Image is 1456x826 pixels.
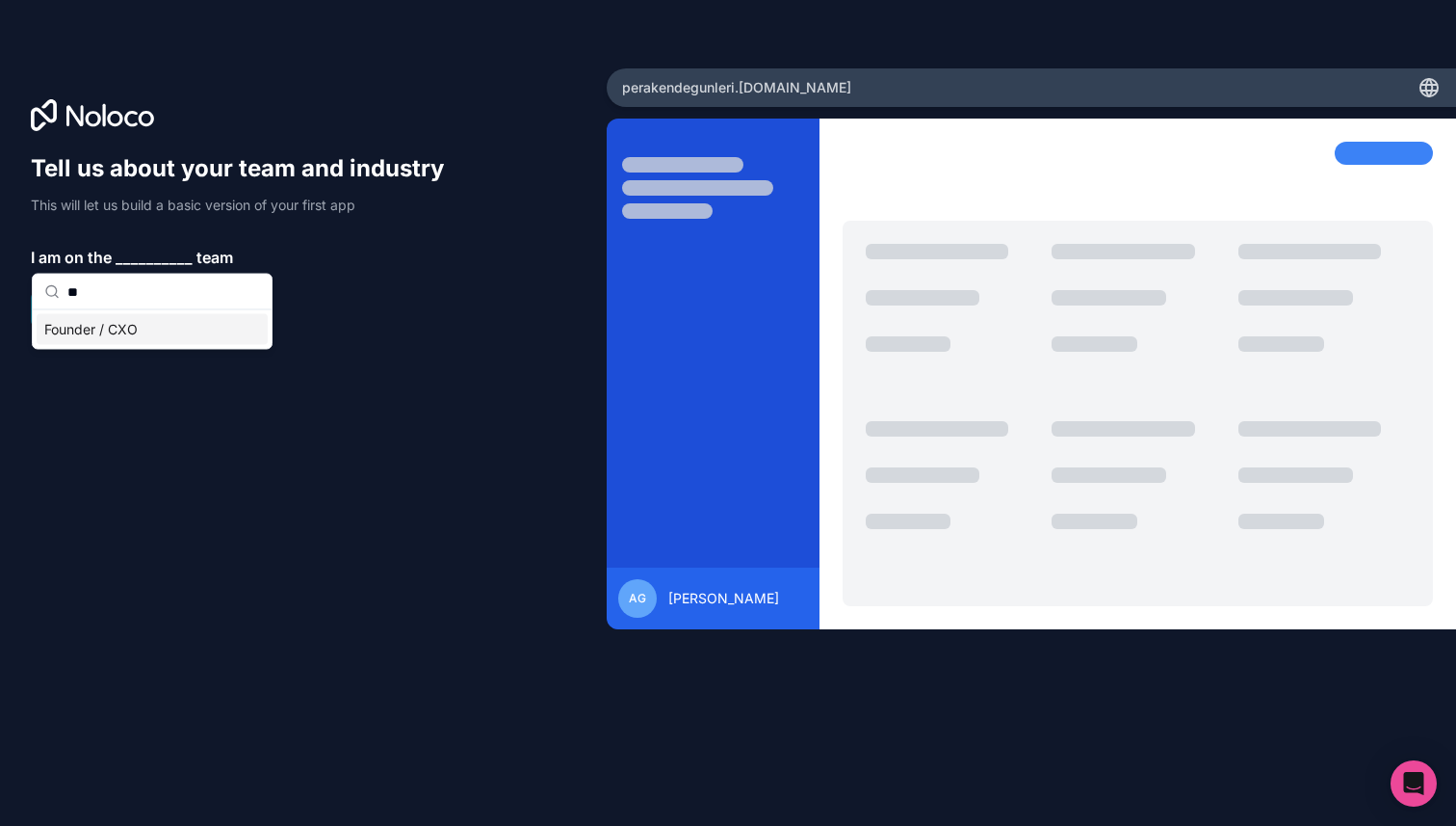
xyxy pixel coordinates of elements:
span: [PERSON_NAME] [668,589,779,608]
h1: Tell us about your team and industry [31,153,462,184]
span: __________ [116,246,193,269]
div: Founder / CXO [37,314,268,345]
span: AG [629,591,646,606]
span: team [196,246,233,269]
span: perakendegunleri .[DOMAIN_NAME] [622,78,851,97]
p: This will let us build a basic version of your first app [31,196,462,215]
span: I am on the [31,246,112,269]
div: Open Intercom Messenger [1391,760,1437,807]
div: Suggestions [33,310,272,349]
